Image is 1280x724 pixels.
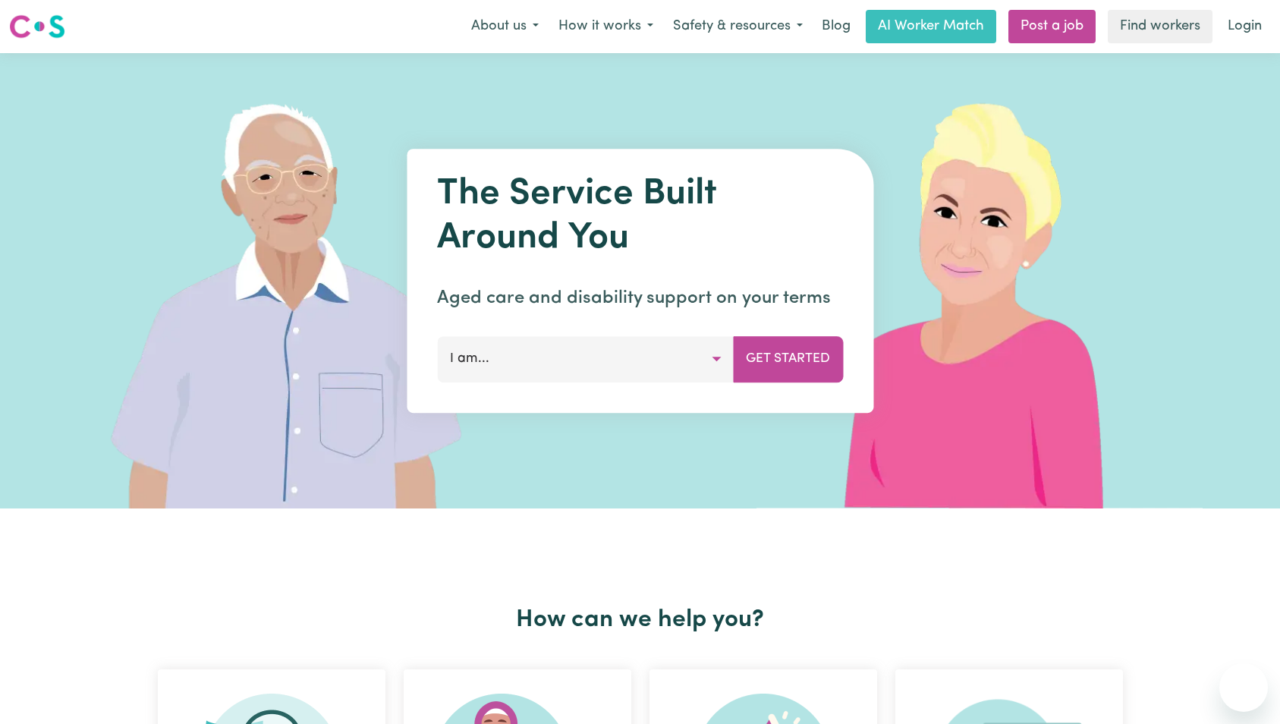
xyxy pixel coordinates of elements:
a: AI Worker Match [866,10,996,43]
a: Login [1219,10,1271,43]
iframe: Button to launch messaging window [1219,663,1268,712]
img: Careseekers logo [9,13,65,40]
p: Aged care and disability support on your terms [437,285,843,312]
button: How it works [549,11,663,42]
button: Get Started [733,336,843,382]
a: Careseekers logo [9,9,65,44]
button: Safety & resources [663,11,813,42]
a: Find workers [1108,10,1212,43]
button: About us [461,11,549,42]
button: I am... [437,336,734,382]
h2: How can we help you? [149,606,1132,634]
h1: The Service Built Around You [437,173,843,260]
a: Blog [813,10,860,43]
a: Post a job [1008,10,1096,43]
